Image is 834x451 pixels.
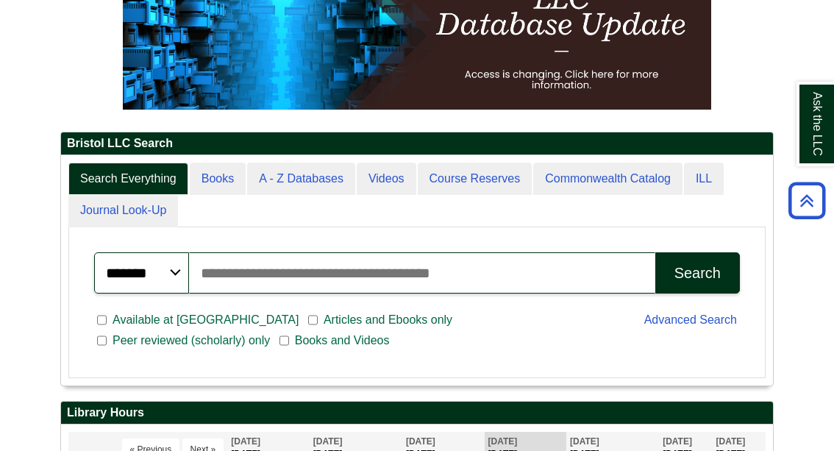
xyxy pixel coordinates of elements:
div: Search [674,265,721,282]
a: Search Everything [68,163,188,196]
button: Search [655,252,740,294]
a: Books [190,163,246,196]
input: Peer reviewed (scholarly) only [97,334,107,347]
a: Back to Top [783,191,830,210]
a: Journal Look-Up [68,194,178,227]
a: Course Reserves [418,163,532,196]
input: Books and Videos [279,334,289,347]
span: [DATE] [488,436,518,447]
span: [DATE] [231,436,260,447]
span: [DATE] [570,436,599,447]
a: A - Z Databases [247,163,355,196]
h2: Library Hours [61,402,773,425]
a: Advanced Search [644,313,737,326]
span: Articles and Ebooks only [318,311,458,329]
span: Peer reviewed (scholarly) only [107,332,276,349]
input: Available at [GEOGRAPHIC_DATA] [97,313,107,327]
input: Articles and Ebooks only [308,313,318,327]
span: Available at [GEOGRAPHIC_DATA] [107,311,304,329]
a: ILL [684,163,724,196]
span: [DATE] [663,436,692,447]
a: Videos [357,163,416,196]
span: [DATE] [313,436,343,447]
h2: Bristol LLC Search [61,132,773,155]
span: [DATE] [406,436,435,447]
span: Books and Videos [289,332,396,349]
span: [DATE] [716,436,746,447]
a: Commonwealth Catalog [533,163,682,196]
